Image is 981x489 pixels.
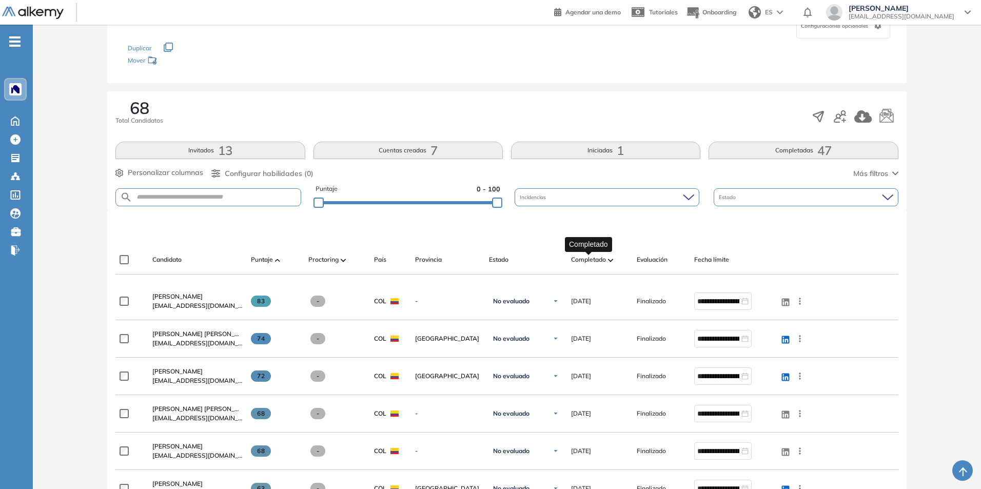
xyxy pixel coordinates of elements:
[128,44,151,52] span: Duplicar
[853,168,888,179] span: Más filtros
[115,167,203,178] button: Personalizar columnas
[849,12,954,21] span: [EMAIL_ADDRESS][DOMAIN_NAME]
[493,297,529,305] span: No evaluado
[637,371,666,381] span: Finalizado
[152,414,243,423] span: [EMAIL_ADDRESS][DOMAIN_NAME]
[152,451,243,460] span: [EMAIL_ADDRESS][DOMAIN_NAME]
[637,297,666,306] span: Finalizado
[415,371,481,381] span: [GEOGRAPHIC_DATA]
[415,297,481,306] span: -
[152,405,254,413] span: [PERSON_NAME] [PERSON_NAME]
[310,445,325,457] span: -
[152,442,203,450] span: [PERSON_NAME]
[374,255,386,264] span: País
[152,329,243,339] a: [PERSON_NAME] [PERSON_NAME]
[694,255,729,264] span: Fecha límite
[637,255,668,264] span: Evaluación
[152,292,203,300] span: [PERSON_NAME]
[520,193,548,201] span: Incidencias
[515,188,699,206] div: Incidencias
[554,5,621,17] a: Agendar una demo
[251,445,271,457] span: 68
[493,409,529,418] span: No evaluado
[374,409,386,418] span: COL
[714,188,898,206] div: Estado
[152,442,243,451] a: [PERSON_NAME]
[553,336,559,342] img: Ícono de flecha
[571,297,591,306] span: [DATE]
[415,409,481,418] span: -
[152,479,243,488] a: [PERSON_NAME]
[571,446,591,456] span: [DATE]
[251,296,271,307] span: 83
[251,255,273,264] span: Puntaje
[709,142,898,159] button: Completadas47
[637,334,666,343] span: Finalizado
[313,142,503,159] button: Cuentas creadas7
[308,255,339,264] span: Proctoring
[702,8,736,16] span: Onboarding
[152,301,243,310] span: [EMAIL_ADDRESS][DOMAIN_NAME]
[489,255,508,264] span: Estado
[374,334,386,343] span: COL
[553,448,559,454] img: Ícono de flecha
[152,292,243,301] a: [PERSON_NAME]
[251,333,271,344] span: 74
[571,371,591,381] span: [DATE]
[115,142,305,159] button: Invitados13
[390,336,399,342] img: COL
[310,333,325,344] span: -
[374,446,386,456] span: COL
[749,6,761,18] img: world
[553,410,559,417] img: Ícono de flecha
[128,52,230,71] div: Mover
[120,191,132,204] img: SEARCH_ALT
[477,184,500,194] span: 0 - 100
[608,259,613,262] img: [missing "en.ARROW_ALT" translation]
[251,370,271,382] span: 72
[152,367,203,375] span: [PERSON_NAME]
[686,2,736,24] button: Onboarding
[211,168,313,179] button: Configurar habilidades (0)
[128,167,203,178] span: Personalizar columnas
[849,4,954,12] span: [PERSON_NAME]
[390,373,399,379] img: COL
[390,298,399,304] img: COL
[251,408,271,419] span: 68
[341,259,346,262] img: [missing "en.ARROW_ALT" translation]
[310,408,325,419] span: -
[115,116,163,125] span: Total Candidatos
[493,335,529,343] span: No evaluado
[2,7,64,19] img: Logo
[130,100,149,116] span: 68
[390,410,399,417] img: COL
[374,371,386,381] span: COL
[511,142,700,159] button: Iniciadas1
[765,8,773,17] span: ES
[310,370,325,382] span: -
[152,339,243,348] span: [EMAIL_ADDRESS][DOMAIN_NAME]
[719,193,738,201] span: Estado
[152,376,243,385] span: [EMAIL_ADDRESS][DOMAIN_NAME]
[565,8,621,16] span: Agendar una demo
[571,255,606,264] span: Completado
[415,334,481,343] span: [GEOGRAPHIC_DATA]
[415,255,442,264] span: Provincia
[310,296,325,307] span: -
[152,404,243,414] a: [PERSON_NAME] [PERSON_NAME]
[571,409,591,418] span: [DATE]
[571,334,591,343] span: [DATE]
[415,446,481,456] span: -
[565,237,612,252] div: Completado
[9,41,21,43] i: -
[637,409,666,418] span: Finalizado
[275,259,280,262] img: [missing "en.ARROW_ALT" translation]
[553,298,559,304] img: Ícono de flecha
[152,255,182,264] span: Candidato
[777,10,783,14] img: arrow
[316,184,338,194] span: Puntaje
[801,22,870,30] span: Configuraciones opcionales
[796,13,890,38] div: Configuraciones opcionales
[390,448,399,454] img: COL
[225,168,313,179] span: Configurar habilidades (0)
